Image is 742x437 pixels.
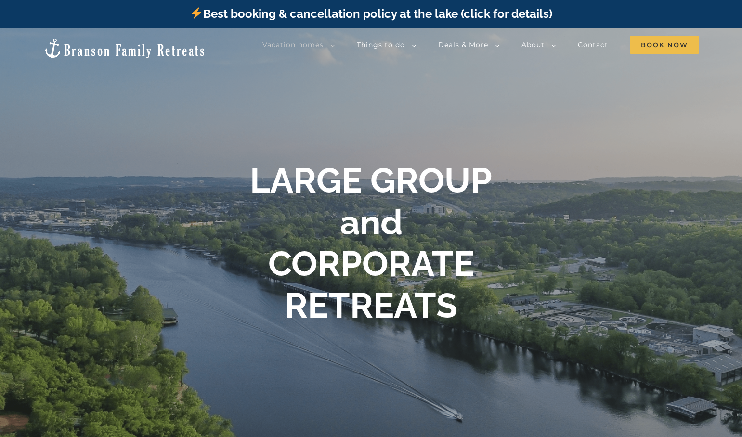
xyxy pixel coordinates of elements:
[630,36,699,55] a: Book Now
[357,41,417,61] a: Things to do
[357,40,405,49] span: Things to do
[262,40,324,49] span: Vacation homes
[578,41,608,61] a: Contact
[630,36,699,54] span: Book Now
[521,41,556,61] a: About
[521,40,545,49] span: About
[262,35,699,61] nav: Main Menu
[190,7,552,21] a: Best booking & cancellation policy at the lake (click for details)
[43,38,206,59] img: Branson Family Retreats Logo
[262,41,335,61] a: Vacation homes
[438,40,488,49] span: Deals & More
[578,40,608,49] span: Contact
[438,41,500,61] a: Deals & More
[191,7,202,19] img: ⚡️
